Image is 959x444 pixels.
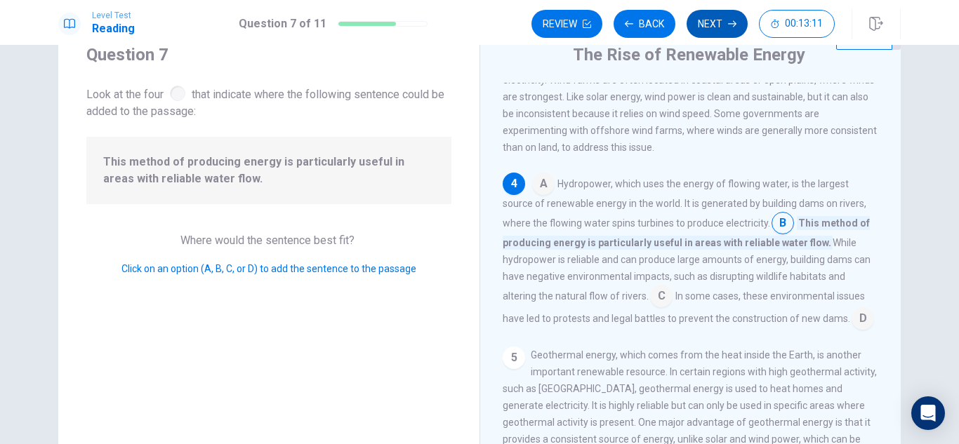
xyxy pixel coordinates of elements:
div: 5 [503,347,525,369]
h1: Question 7 of 11 [239,15,326,32]
button: Review [531,10,602,38]
span: Click on an option (A, B, C, or D) to add the sentence to the passage [121,263,416,274]
button: 00:13:11 [759,10,835,38]
span: This method of producing energy is particularly useful in areas with reliable water flow. [103,154,435,187]
span: In some cases, these environmental issues have led to protests and legal battles to prevent the c... [503,290,865,324]
button: Back [614,10,675,38]
span: A [532,173,555,195]
span: Hydropower, which uses the energy of flowing water, is the largest source of renewable energy in ... [503,178,866,229]
span: Wind power is another growing source of renewable energy. Wind turbines, which look like large fa... [503,41,877,153]
h1: Reading [92,20,135,37]
h4: Question 7 [86,43,451,66]
span: D [852,307,874,330]
span: Level Test [92,11,135,20]
div: Open Intercom Messenger [911,396,945,430]
span: C [650,285,673,307]
span: Where would the sentence best fit? [180,234,357,247]
span: Look at the four that indicate where the following sentence could be added to the passage: [86,83,451,120]
button: Next [687,10,748,38]
h4: The Rise of Renewable Energy [573,43,805,66]
span: B [772,212,794,234]
div: 4 [503,173,525,195]
span: 00:13:11 [785,18,823,29]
